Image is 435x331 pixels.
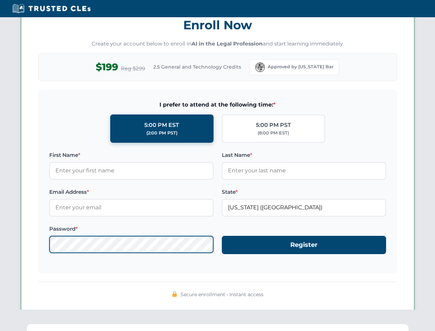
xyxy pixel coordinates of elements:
[172,291,177,297] img: 🔒
[180,291,263,298] span: Secure enrollment • Instant access
[255,62,265,72] img: Florida Bar
[268,63,333,70] span: Approved by [US_STATE] Bar
[38,40,397,48] p: Create your account below to enroll in and start learning immediately.
[10,3,93,14] img: Trusted CLEs
[49,151,214,159] label: First Name
[258,130,289,137] div: (8:00 PM EST)
[144,121,179,130] div: 5:00 PM EST
[222,162,386,179] input: Enter your last name
[49,188,214,196] label: Email Address
[49,162,214,179] input: Enter your first name
[121,64,145,73] span: Reg $299
[49,225,214,233] label: Password
[191,40,263,47] strong: AI in the Legal Profession
[146,130,177,137] div: (2:00 PM PST)
[49,100,386,109] span: I prefer to attend at the following time:
[222,188,386,196] label: State
[222,236,386,254] button: Register
[96,59,118,75] span: $199
[49,199,214,216] input: Enter your email
[222,199,386,216] input: Florida (FL)
[222,151,386,159] label: Last Name
[153,63,241,71] span: 2.5 General and Technology Credits
[256,121,291,130] div: 5:00 PM PST
[38,14,397,36] h3: Enroll Now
